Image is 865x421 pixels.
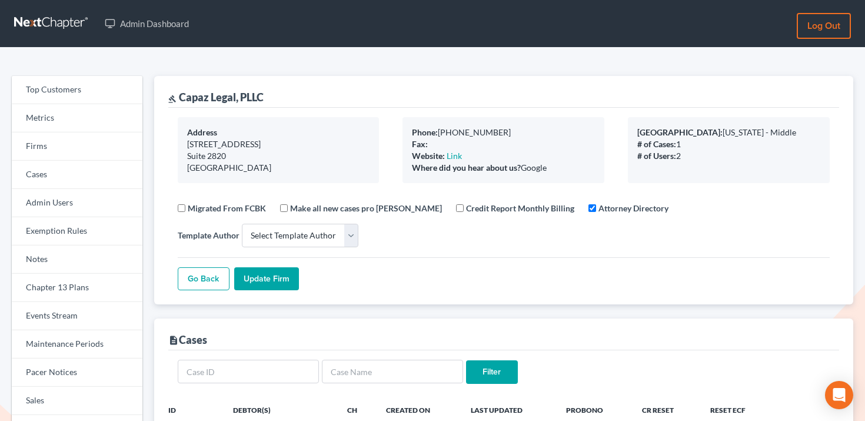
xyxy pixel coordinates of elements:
b: Fax: [412,139,428,149]
b: Website: [412,151,445,161]
a: Link [447,151,462,161]
a: Admin Dashboard [99,13,195,34]
div: Suite 2820 [187,150,370,162]
a: Cases [12,161,142,189]
b: Phone: [412,127,438,137]
b: [GEOGRAPHIC_DATA]: [637,127,723,137]
a: Events Stream [12,302,142,330]
i: description [168,335,179,346]
input: Filter [466,360,518,384]
i: gavel [168,95,177,103]
div: Google [412,162,595,174]
div: Capaz Legal, PLLC [168,90,264,104]
input: Update Firm [234,267,299,291]
label: Attorney Directory [598,202,668,214]
div: [STREET_ADDRESS] [187,138,370,150]
a: Maintenance Periods [12,330,142,359]
div: 2 [637,150,820,162]
a: Pacer Notices [12,359,142,387]
b: Address [187,127,217,137]
div: [GEOGRAPHIC_DATA] [187,162,370,174]
label: Credit Report Monthly Billing [466,202,574,214]
a: Chapter 13 Plans [12,274,142,302]
a: Go Back [178,267,229,291]
b: Where did you hear about us? [412,163,521,173]
a: Admin Users [12,189,142,217]
b: # of Cases: [637,139,676,149]
b: # of Users: [637,151,676,161]
input: Case ID [178,360,319,383]
a: Exemption Rules [12,217,142,246]
label: Template Author [178,229,239,241]
a: Firms [12,132,142,161]
div: [US_STATE] - Middle [637,127,820,138]
input: Case Name [322,360,463,383]
a: Log out [797,13,851,39]
div: Cases [168,333,207,347]
label: Make all new cases pro [PERSON_NAME] [290,202,442,214]
div: [PHONE_NUMBER] [412,127,595,138]
div: Open Intercom Messenger [825,381,853,409]
a: Metrics [12,104,142,132]
label: Migrated From FCBK [188,202,266,214]
a: Notes [12,246,142,274]
div: 1 [637,138,820,150]
a: Sales [12,387,142,415]
a: Top Customers [12,76,142,104]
